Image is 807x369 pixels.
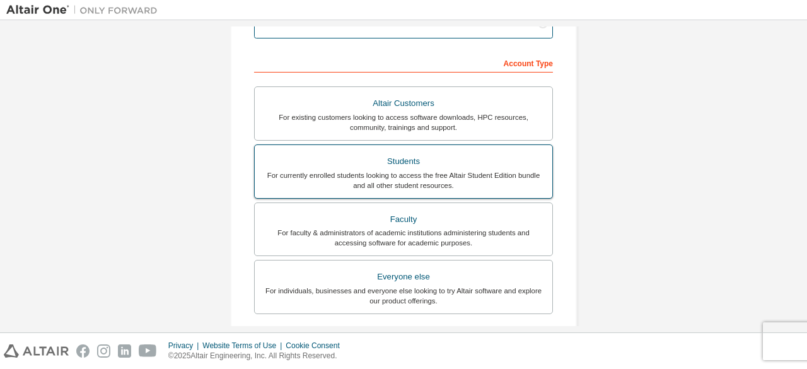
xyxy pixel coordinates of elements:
[262,286,545,306] div: For individuals, businesses and everyone else looking to try Altair software and explore our prod...
[262,112,545,132] div: For existing customers looking to access software downloads, HPC resources, community, trainings ...
[202,341,286,351] div: Website Terms of Use
[262,268,545,286] div: Everyone else
[76,344,90,358] img: facebook.svg
[262,211,545,228] div: Faculty
[6,4,164,16] img: Altair One
[168,351,347,361] p: © 2025 Altair Engineering, Inc. All Rights Reserved.
[262,170,545,190] div: For currently enrolled students looking to access the free Altair Student Edition bundle and all ...
[262,95,545,112] div: Altair Customers
[286,341,347,351] div: Cookie Consent
[118,344,131,358] img: linkedin.svg
[139,344,157,358] img: youtube.svg
[168,341,202,351] div: Privacy
[262,228,545,248] div: For faculty & administrators of academic institutions administering students and accessing softwa...
[262,153,545,170] div: Students
[97,344,110,358] img: instagram.svg
[4,344,69,358] img: altair_logo.svg
[254,52,553,73] div: Account Type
